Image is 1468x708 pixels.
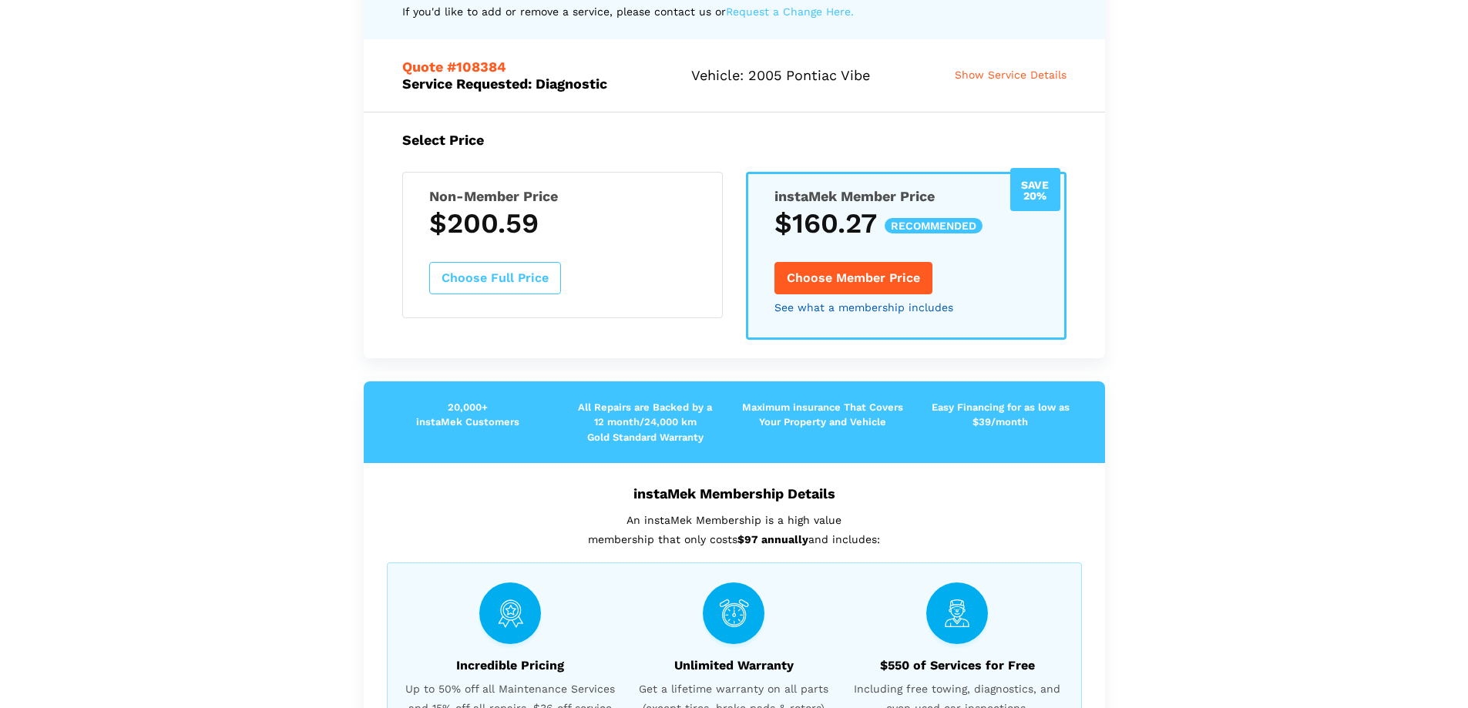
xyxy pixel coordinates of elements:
[774,262,932,294] button: Choose Member Price
[429,207,696,240] h3: $200.59
[691,67,909,83] h5: Vehicle: 2005 Pontiac Vibe
[849,659,1065,673] h6: $550 of Services for Free
[402,2,1067,22] p: If you'd like to add or remove a service, please contact us or
[403,659,619,673] h6: Incredible Pricing
[912,400,1089,430] p: Easy Financing for as low as $39/month
[387,485,1082,502] h5: instaMek Membership Details
[1010,168,1060,211] div: Save 20%
[379,400,556,430] p: 20,000+ instaMek Customers
[726,2,854,22] a: Request a Change Here.
[774,207,1038,240] h3: $160.27
[955,69,1067,81] span: Show Service Details
[734,400,912,430] p: Maximum insurance That Covers Your Property and Vehicle
[885,218,983,233] span: recommended
[429,188,696,204] h5: Non-Member Price
[402,59,506,75] span: Quote #108384
[774,188,1038,204] h5: instaMek Member Price
[402,59,646,91] h5: Service Requested: Diagnostic
[387,511,1082,549] p: An instaMek Membership is a high value membership that only costs and includes:
[737,533,808,545] strong: $97 annually
[429,262,561,294] button: Choose Full Price
[626,659,841,673] h6: Unlimited Warranty
[402,132,1067,148] h5: Select Price
[556,400,734,445] p: All Repairs are Backed by a 12 month/24,000 km Gold Standard Warranty
[774,302,953,313] a: See what a membership includes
